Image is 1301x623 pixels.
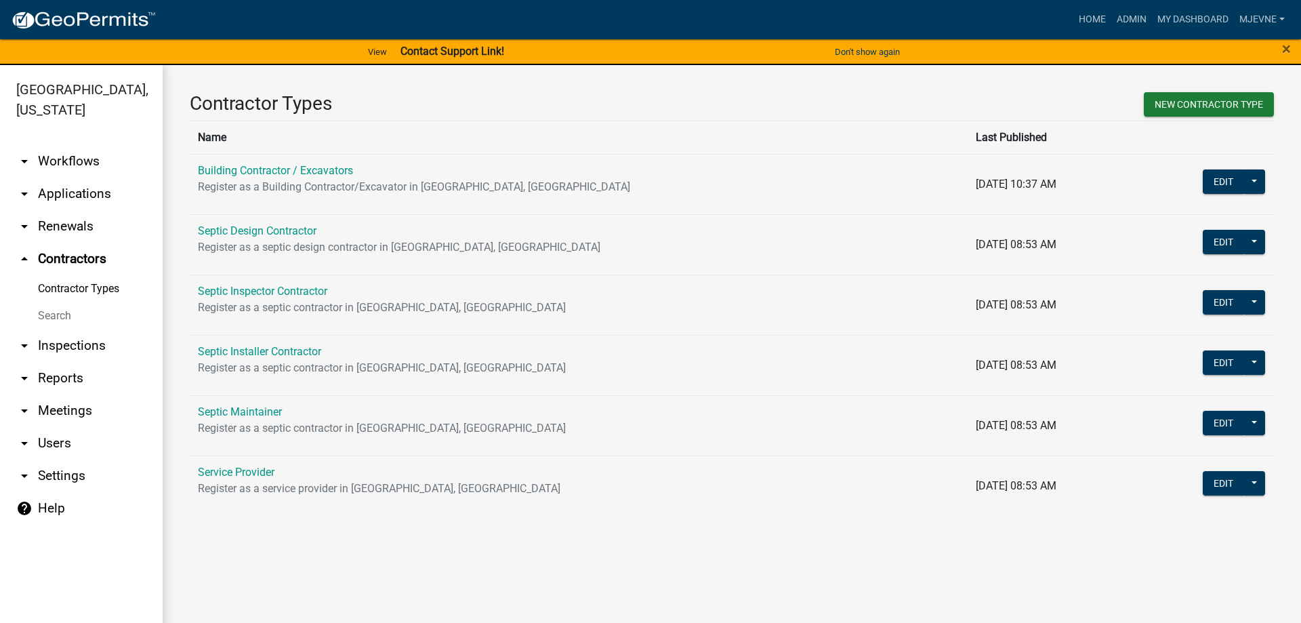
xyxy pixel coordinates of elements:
strong: Contact Support Link! [400,45,504,58]
a: Building Contractor / Excavators [198,164,353,177]
button: Edit [1203,471,1244,496]
p: Register as a septic contractor in [GEOGRAPHIC_DATA], [GEOGRAPHIC_DATA] [198,300,959,316]
i: help [16,500,33,517]
span: [DATE] 10:37 AM [976,178,1056,190]
button: Edit [1203,350,1244,375]
a: Septic Maintainer [198,405,282,418]
span: [DATE] 08:53 AM [976,479,1056,492]
i: arrow_drop_down [16,218,33,235]
span: [DATE] 08:53 AM [976,238,1056,251]
p: Register as a septic design contractor in [GEOGRAPHIC_DATA], [GEOGRAPHIC_DATA] [198,239,959,256]
a: Septic Design Contractor [198,224,316,237]
p: Register as a Building Contractor/Excavator in [GEOGRAPHIC_DATA], [GEOGRAPHIC_DATA] [198,179,959,195]
button: Don't show again [829,41,905,63]
a: View [363,41,392,63]
button: Edit [1203,169,1244,194]
i: arrow_drop_down [16,403,33,419]
a: MJevne [1234,7,1290,33]
button: Edit [1203,230,1244,254]
span: × [1282,39,1291,58]
span: [DATE] 08:53 AM [976,419,1056,432]
i: arrow_drop_down [16,370,33,386]
th: Name [190,121,968,154]
p: Register as a service provider in [GEOGRAPHIC_DATA], [GEOGRAPHIC_DATA] [198,481,959,497]
a: Septic Inspector Contractor [198,285,327,298]
a: Septic Installer Contractor [198,345,321,358]
p: Register as a septic contractor in [GEOGRAPHIC_DATA], [GEOGRAPHIC_DATA] [198,420,959,437]
i: arrow_drop_down [16,435,33,451]
i: arrow_drop_down [16,153,33,169]
i: arrow_drop_down [16,186,33,202]
a: Admin [1111,7,1152,33]
a: Home [1073,7,1111,33]
h3: Contractor Types [190,92,722,115]
span: [DATE] 08:53 AM [976,359,1056,371]
i: arrow_drop_down [16,338,33,354]
button: Edit [1203,411,1244,435]
a: Service Provider [198,466,274,479]
th: Last Published [968,121,1136,154]
p: Register as a septic contractor in [GEOGRAPHIC_DATA], [GEOGRAPHIC_DATA] [198,360,959,376]
button: New Contractor Type [1144,92,1274,117]
button: Edit [1203,290,1244,315]
i: arrow_drop_up [16,251,33,267]
span: [DATE] 08:53 AM [976,298,1056,311]
button: Close [1282,41,1291,57]
i: arrow_drop_down [16,468,33,484]
a: My Dashboard [1152,7,1234,33]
